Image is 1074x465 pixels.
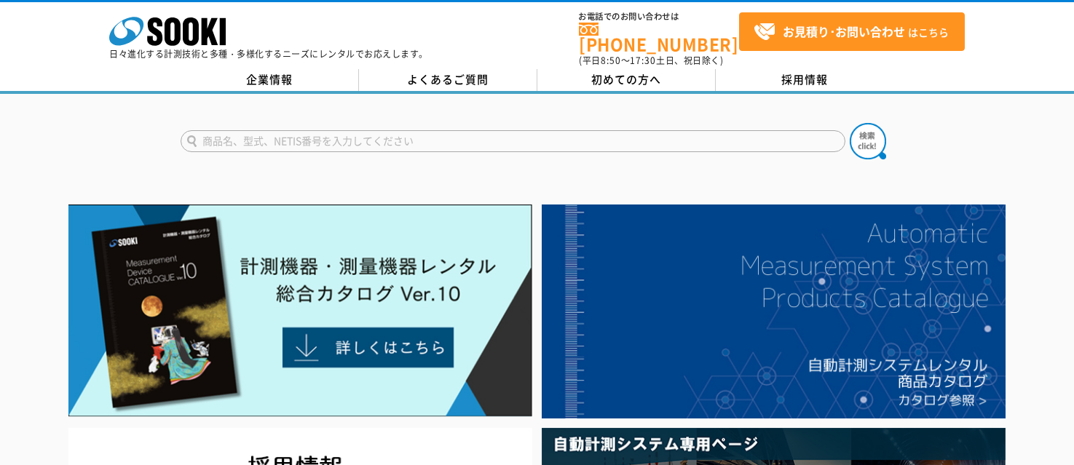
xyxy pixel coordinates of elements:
span: はこちら [754,21,949,43]
a: 企業情報 [181,69,359,91]
span: 8:50 [601,54,621,67]
span: お電話でのお問い合わせは [579,12,739,21]
a: 初めての方へ [537,69,716,91]
a: よくあるご質問 [359,69,537,91]
input: 商品名、型式、NETIS番号を入力してください [181,130,845,152]
img: Catalog Ver10 [68,204,532,417]
strong: お見積り･お問い合わせ [783,23,905,40]
img: 自動計測システムカタログ [542,204,1006,418]
span: (平日 ～ 土日、祝日除く) [579,54,723,67]
img: btn_search.png [850,123,886,159]
a: お見積り･お問い合わせはこちら [739,12,965,51]
a: 採用情報 [716,69,894,91]
span: 17:30 [630,54,656,67]
span: 初めての方へ [591,71,661,87]
p: 日々進化する計測技術と多種・多様化するニーズにレンタルでお応えします。 [109,49,428,58]
a: [PHONE_NUMBER] [579,23,739,52]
